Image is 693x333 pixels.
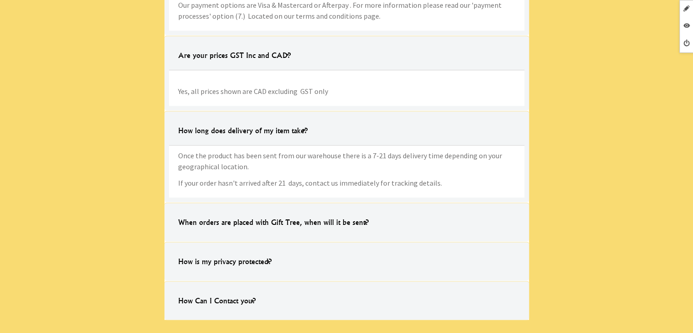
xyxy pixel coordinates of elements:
h4: How is my privacy protected? [169,247,281,276]
h4: When orders are placed with Gift Tree, when will it be sent? [169,208,378,237]
h4: Are your prices GST Inc and CAD? [169,41,300,70]
p: Yes, all prices shown are CAD excluding GST only [178,75,515,97]
h4: How Can I Contact you? [169,286,265,315]
p: If your order hasn't arrived after 21 days, contact us immediately for tracking details. [178,177,515,188]
h4: How long does delivery of my item take? [169,116,317,145]
p: Once the product has been sent from our warehouse there is a 7-21 days delivery time depending on... [178,150,515,172]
